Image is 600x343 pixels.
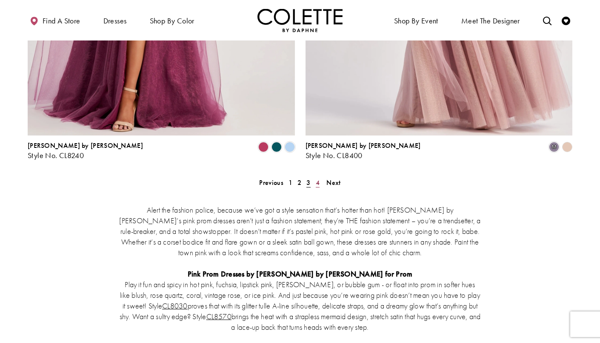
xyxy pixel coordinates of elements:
[271,142,282,152] i: Spruce
[101,9,129,32] span: Dresses
[459,9,522,32] a: Meet the designer
[297,178,301,187] span: 2
[28,150,84,160] span: Style No. CL8240
[119,205,481,258] p: Alert the fashion police, because we’ve got a style sensation that’s hotter than hot! [PERSON_NAM...
[306,150,363,160] span: Style No. CL8400
[188,269,413,279] strong: Pink Prom Dresses by [PERSON_NAME] by [PERSON_NAME] for Prom
[162,301,187,311] a: CL8030
[313,176,322,189] a: 4
[306,178,310,187] span: 3
[316,178,320,187] span: 4
[119,279,481,332] p: Play it fun and spicy in hot pink, fuchsia, lipstick pink, [PERSON_NAME], or bubble gum - or floa...
[324,176,343,189] a: Next Page
[392,9,440,32] span: Shop By Event
[28,141,143,150] span: [PERSON_NAME] by [PERSON_NAME]
[257,9,343,32] a: Visit Home Page
[289,178,292,187] span: 1
[562,142,572,152] i: Champagne Multi
[103,17,127,25] span: Dresses
[150,17,194,25] span: Shop by color
[306,141,421,150] span: [PERSON_NAME] by [PERSON_NAME]
[394,17,438,25] span: Shop By Event
[461,17,520,25] span: Meet the designer
[148,9,197,32] span: Shop by color
[306,142,421,160] div: Colette by Daphne Style No. CL8400
[541,9,554,32] a: Toggle search
[286,176,295,189] a: 1
[257,176,286,189] a: Prev Page
[326,178,340,187] span: Next
[304,176,313,189] span: Current page
[28,9,82,32] a: Find a store
[549,142,559,152] i: Dusty Lilac/Multi
[43,17,80,25] span: Find a store
[285,142,295,152] i: Periwinkle
[206,311,231,321] a: CL8570
[28,142,143,160] div: Colette by Daphne Style No. CL8240
[257,9,343,32] img: Colette by Daphne
[259,178,283,187] span: Previous
[295,176,304,189] a: 2
[560,9,572,32] a: Check Wishlist
[258,142,269,152] i: Berry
